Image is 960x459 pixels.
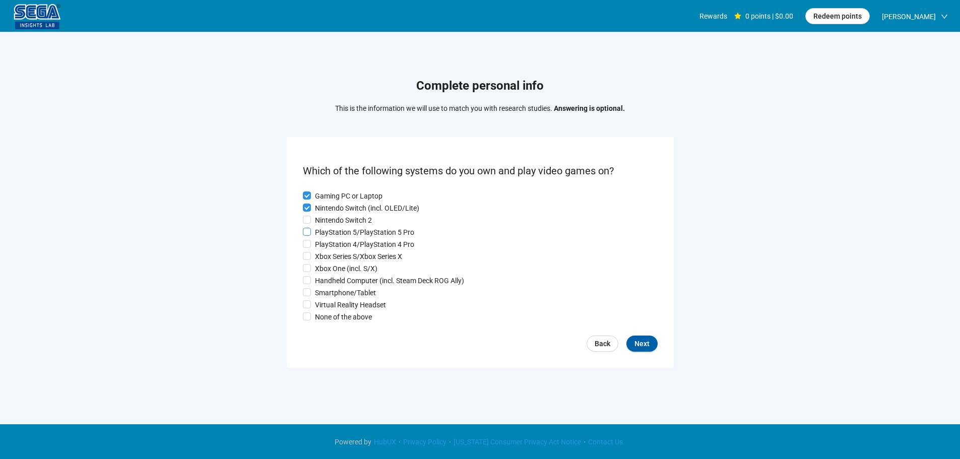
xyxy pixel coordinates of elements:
[335,436,625,447] div: · · ·
[587,336,618,352] a: Back
[554,104,625,112] strong: Answering is optional.
[315,263,377,274] p: Xbox One (incl. S/X)
[882,1,936,33] span: [PERSON_NAME]
[634,338,650,349] span: Next
[401,438,449,446] a: Privacy Policy
[335,77,625,96] h1: Complete personal info
[315,287,376,298] p: Smartphone/Tablet
[315,239,414,250] p: PlayStation 4/PlayStation 4 Pro
[734,13,741,20] span: star
[335,438,371,446] span: Powered by
[586,438,625,446] a: Contact Us
[595,338,610,349] span: Back
[303,163,658,179] p: Which of the following systems do you own and play video games on?
[315,203,419,214] p: Nintendo Switch (incl. OLED/Lite)
[315,215,372,226] p: Nintendo Switch 2
[451,438,584,446] a: [US_STATE] Consumer Privacy Act Notice
[813,11,862,22] span: Redeem points
[315,227,414,238] p: PlayStation 5/PlayStation 5 Pro
[315,275,464,286] p: Handheld Computer (incl. Steam Deck ROG Ally)
[315,311,372,322] p: None of the above
[626,336,658,352] button: Next
[315,299,386,310] p: Virtual Reality Headset
[335,103,625,114] p: This is the information we will use to match you with research studies.
[805,8,870,24] button: Redeem points
[315,190,382,202] p: Gaming PC or Laptop
[941,13,948,20] span: down
[371,438,399,446] a: HubUX
[315,251,402,262] p: Xbox Series S/Xbox Series X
